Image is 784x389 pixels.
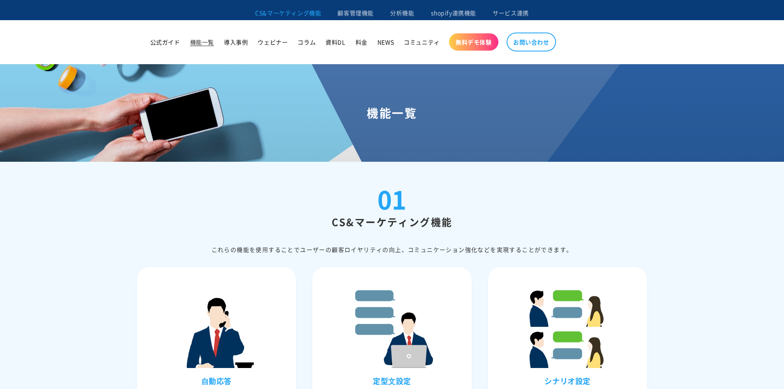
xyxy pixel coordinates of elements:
img: 定型⽂設定 [351,286,433,368]
a: 公式ガイド [145,33,185,51]
h3: シナリオ設定 [490,376,645,386]
a: NEWS [372,33,399,51]
h2: CS&マーケティング機能 [137,215,647,228]
a: 料金 [351,33,372,51]
img: ⾃動応答 [175,286,258,368]
span: 導入事例 [224,38,248,46]
span: 資料DL [326,38,345,46]
a: コラム [293,33,321,51]
span: コミュニティ [404,38,440,46]
a: コミュニティ [399,33,445,51]
span: 料金 [356,38,368,46]
a: 導入事例 [219,33,253,51]
span: 公式ガイド [150,38,180,46]
span: お問い合わせ [513,38,549,46]
span: 無料デモ体験 [456,38,492,46]
img: シナリオ設定 [526,286,609,368]
span: ウェビナー [258,38,288,46]
h3: 定型⽂設定 [314,376,470,386]
div: 01 [377,186,407,211]
span: コラム [298,38,316,46]
div: これらの機能を使⽤することでユーザーの顧客ロイヤリティの向上、コミュニケーション強化などを実現することができます。 [137,245,647,255]
a: ウェビナー [253,33,293,51]
a: 無料デモ体験 [449,33,498,51]
a: 機能一覧 [185,33,219,51]
a: お問い合わせ [507,33,556,51]
span: 機能一覧 [190,38,214,46]
h3: ⾃動応答 [139,376,294,386]
span: NEWS [377,38,394,46]
a: 資料DL [321,33,350,51]
h1: 機能一覧 [10,105,774,120]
